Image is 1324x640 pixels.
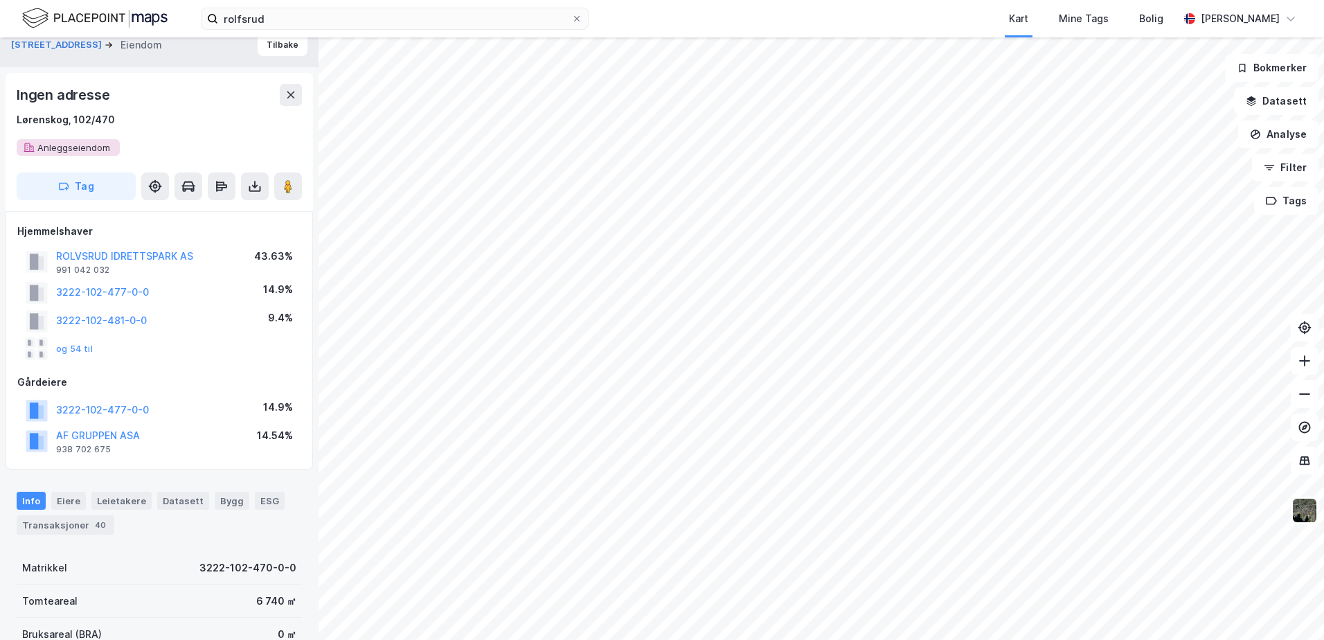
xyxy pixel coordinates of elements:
[17,223,301,240] div: Hjemmelshaver
[91,492,152,510] div: Leietakere
[11,38,105,52] button: [STREET_ADDRESS]
[254,248,293,265] div: 43.63%
[1254,187,1318,215] button: Tags
[157,492,209,510] div: Datasett
[22,6,168,30] img: logo.f888ab2527a4732fd821a326f86c7f29.svg
[17,112,115,128] div: Lørenskog, 102/470
[263,281,293,298] div: 14.9%
[1255,574,1324,640] iframe: Chat Widget
[22,593,78,610] div: Tomteareal
[199,560,296,576] div: 3222-102-470-0-0
[1252,154,1318,181] button: Filter
[1059,10,1109,27] div: Mine Tags
[255,492,285,510] div: ESG
[257,427,293,444] div: 14.54%
[17,172,136,200] button: Tag
[17,515,114,535] div: Transaksjoner
[1139,10,1163,27] div: Bolig
[120,37,162,53] div: Eiendom
[51,492,86,510] div: Eiere
[22,560,67,576] div: Matrikkel
[56,265,109,276] div: 991 042 032
[17,84,112,106] div: Ingen adresse
[1234,87,1318,115] button: Datasett
[1009,10,1028,27] div: Kart
[56,444,111,455] div: 938 702 675
[268,310,293,326] div: 9.4%
[258,34,307,56] button: Tilbake
[263,399,293,416] div: 14.9%
[1291,497,1318,524] img: 9k=
[256,593,296,610] div: 6 740 ㎡
[17,492,46,510] div: Info
[215,492,249,510] div: Bygg
[17,374,301,391] div: Gårdeiere
[92,518,109,532] div: 40
[1225,54,1318,82] button: Bokmerker
[1255,574,1324,640] div: Kontrollprogram for chat
[218,8,571,29] input: Søk på adresse, matrikkel, gårdeiere, leietakere eller personer
[1201,10,1280,27] div: [PERSON_NAME]
[1238,121,1318,148] button: Analyse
